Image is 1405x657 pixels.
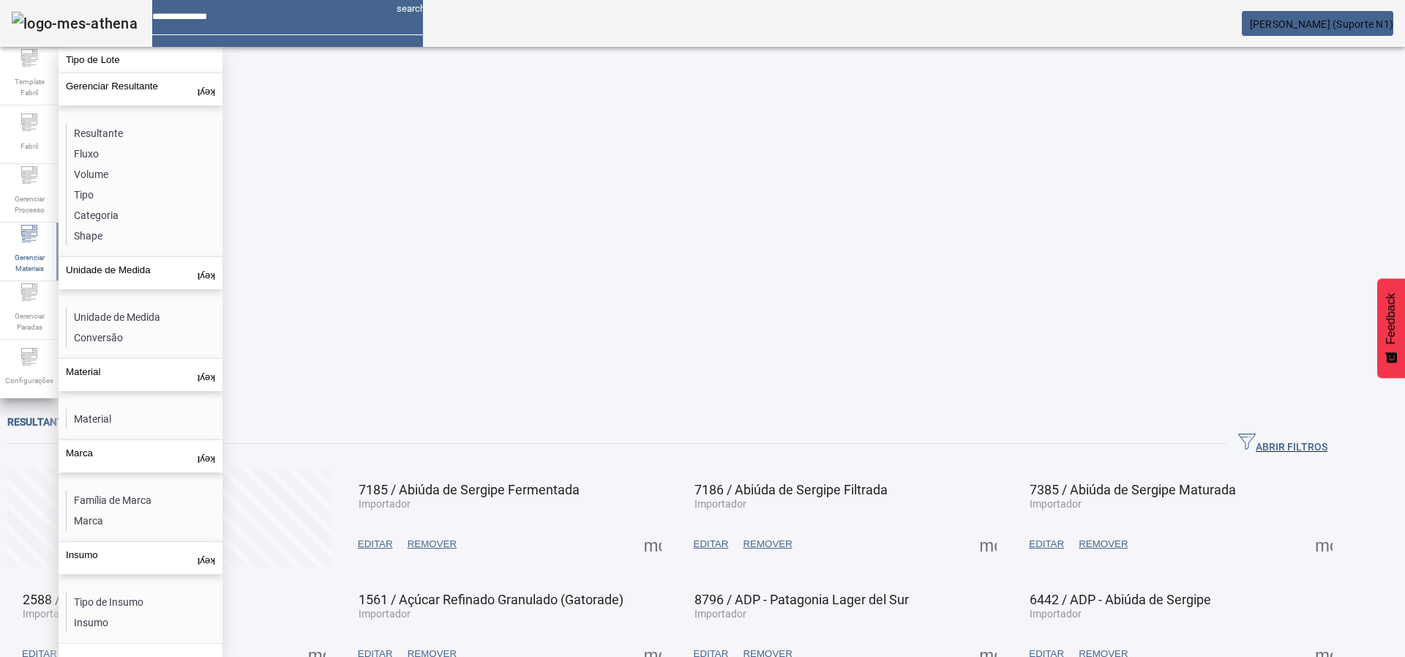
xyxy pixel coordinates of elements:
span: Importador [23,608,75,620]
button: Insumo [59,542,222,574]
span: Feedback [1385,293,1398,344]
li: Unidade de Medida [67,307,222,327]
button: Material [59,359,222,391]
span: 1561 / Açúcar Refinado Granulado (Gatorade) [359,592,623,607]
button: Tipo de Lote [59,47,222,73]
li: Conversão [67,327,222,348]
li: Categoria [67,205,222,226]
mat-icon: keyboard_arrow_up [198,549,215,567]
li: Tipo de Insumo [67,592,222,612]
li: Volume [67,164,222,185]
li: Insumo [67,612,222,633]
mat-icon: keyboard_arrow_up [198,264,215,282]
span: Importador [694,498,746,510]
li: Material [67,409,222,429]
button: EDITAR [1022,531,1071,557]
li: Marca [67,511,222,531]
button: EDITAR [686,531,736,557]
button: Unidade de Medida [59,257,222,289]
li: Shape [67,226,222,246]
span: Importador [694,608,746,620]
li: Família de Marca [67,490,222,511]
button: REMOVER [400,531,464,557]
span: EDITAR [1029,537,1064,552]
span: REMOVER [743,537,792,552]
span: Configurações [1,371,58,390]
span: Gerenciar Paradas [7,306,51,337]
button: Marca [59,440,222,472]
button: Mais [975,531,1001,557]
span: Importador [359,608,411,620]
span: Resultantes [7,416,75,428]
span: Fabril [16,136,42,156]
li: Fluxo [67,144,222,164]
span: REMOVER [408,537,457,552]
span: Importador [1030,608,1082,620]
button: ABRIR FILTROS [1226,431,1339,457]
mat-icon: keyboard_arrow_up [198,81,215,98]
button: Mais [1311,531,1337,557]
mat-icon: keyboard_arrow_up [198,366,215,384]
span: 7385 / Abiúda de Sergipe Maturada [1030,482,1236,497]
span: 2588 / Açúcar Refinado [23,592,159,607]
span: ABRIR FILTROS [1238,433,1327,455]
mat-icon: keyboard_arrow_up [198,448,215,465]
span: 8796 / ADP - Patagonia Lager del Sur [694,592,909,607]
span: [PERSON_NAME] (Suporte N1) [1250,18,1394,30]
span: EDITAR [694,537,729,552]
button: CRIAR RESULTANTE [7,468,332,567]
button: REMOVER [735,531,799,557]
span: Importador [1030,498,1082,510]
img: logo-mes-athena [12,12,138,35]
span: 6442 / ADP - Abiúda de Sergipe [1030,592,1211,607]
button: Gerenciar Resultante [59,73,222,105]
button: Feedback - Mostrar pesquisa [1377,278,1405,378]
span: Gerenciar Processo [7,189,51,220]
span: Template Fabril [7,72,51,103]
span: 7186 / Abiúda de Sergipe Filtrada [694,482,888,497]
span: 7185 / Abiúda de Sergipe Fermentada [359,482,580,497]
li: Tipo [67,185,222,205]
button: Mais [640,531,666,557]
button: EDITAR [351,531,400,557]
span: Gerenciar Materiais [7,248,51,278]
span: EDITAR [358,537,393,552]
button: REMOVER [1071,531,1135,557]
span: Importador [359,498,411,510]
li: Resultante [67,123,222,144]
span: REMOVER [1079,537,1128,552]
